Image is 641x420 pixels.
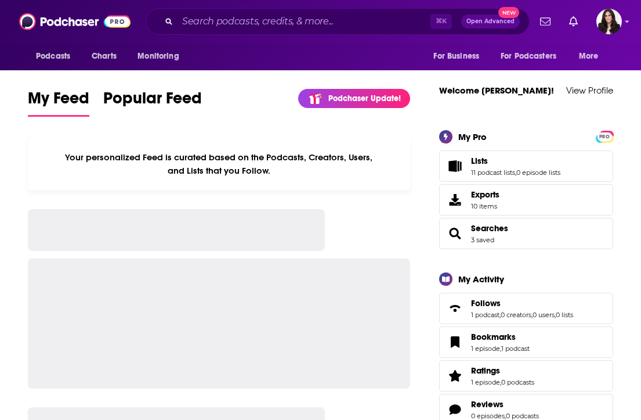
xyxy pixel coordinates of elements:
[92,48,117,64] span: Charts
[531,311,533,319] span: ,
[439,326,613,358] span: Bookmarks
[461,15,520,28] button: Open AdvancedNew
[501,48,556,64] span: For Podcasters
[499,311,501,319] span: ,
[566,85,613,96] a: View Profile
[579,48,599,64] span: More
[328,94,401,103] p: Podchaser Update!
[178,12,430,31] input: Search podcasts, credits, & more...
[597,131,611,140] a: PRO
[471,298,573,308] a: Follows
[471,332,530,342] a: Bookmarks
[36,48,70,64] span: Podcasts
[505,412,506,420] span: ,
[471,365,500,376] span: Ratings
[430,14,452,29] span: ⌘ K
[556,311,573,319] a: 0 lists
[493,45,573,67] button: open menu
[501,344,530,353] a: 1 podcast
[471,156,488,166] span: Lists
[500,344,501,353] span: ,
[439,218,613,249] span: Searches
[597,132,611,141] span: PRO
[425,45,494,67] button: open menu
[458,131,487,142] div: My Pro
[103,88,202,115] span: Popular Feed
[433,48,479,64] span: For Business
[555,311,556,319] span: ,
[471,189,499,200] span: Exports
[146,8,530,35] div: Search podcasts, credits, & more...
[471,202,499,210] span: 10 items
[535,12,555,31] a: Show notifications dropdown
[443,192,466,208] span: Exports
[443,368,466,384] a: Ratings
[129,45,194,67] button: open menu
[466,19,515,24] span: Open Advanced
[443,334,466,350] a: Bookmarks
[443,300,466,317] a: Follows
[19,10,131,33] img: Podchaser - Follow, Share and Rate Podcasts
[471,311,499,319] a: 1 podcast
[471,332,516,342] span: Bookmarks
[458,274,504,285] div: My Activity
[471,412,505,420] a: 0 episodes
[516,168,560,177] a: 0 episode lists
[137,48,179,64] span: Monitoring
[443,225,466,242] a: Searches
[501,378,534,386] a: 0 podcasts
[439,85,554,96] a: Welcome [PERSON_NAME]!
[564,12,582,31] a: Show notifications dropdown
[501,311,531,319] a: 0 creators
[506,412,539,420] a: 0 podcasts
[471,399,504,410] span: Reviews
[443,158,466,174] a: Lists
[471,399,539,410] a: Reviews
[571,45,613,67] button: open menu
[500,378,501,386] span: ,
[439,184,613,216] a: Exports
[471,344,500,353] a: 1 episode
[471,168,515,177] a: 11 podcast lists
[439,150,613,182] span: Lists
[28,88,89,115] span: My Feed
[471,156,560,166] a: Lists
[28,138,410,191] div: Your personalized Feed is curated based on the Podcasts, Creators, Users, and Lists that you Follow.
[596,9,622,34] button: Show profile menu
[515,168,516,177] span: ,
[103,88,202,117] a: Popular Feed
[28,88,89,117] a: My Feed
[471,378,500,386] a: 1 episode
[498,7,519,18] span: New
[533,311,555,319] a: 0 users
[596,9,622,34] img: User Profile
[471,223,508,234] a: Searches
[471,365,534,376] a: Ratings
[443,401,466,418] a: Reviews
[596,9,622,34] span: Logged in as RebeccaShapiro
[84,45,124,67] a: Charts
[439,360,613,392] span: Ratings
[471,236,494,244] a: 3 saved
[471,298,501,308] span: Follows
[439,293,613,324] span: Follows
[28,45,85,67] button: open menu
